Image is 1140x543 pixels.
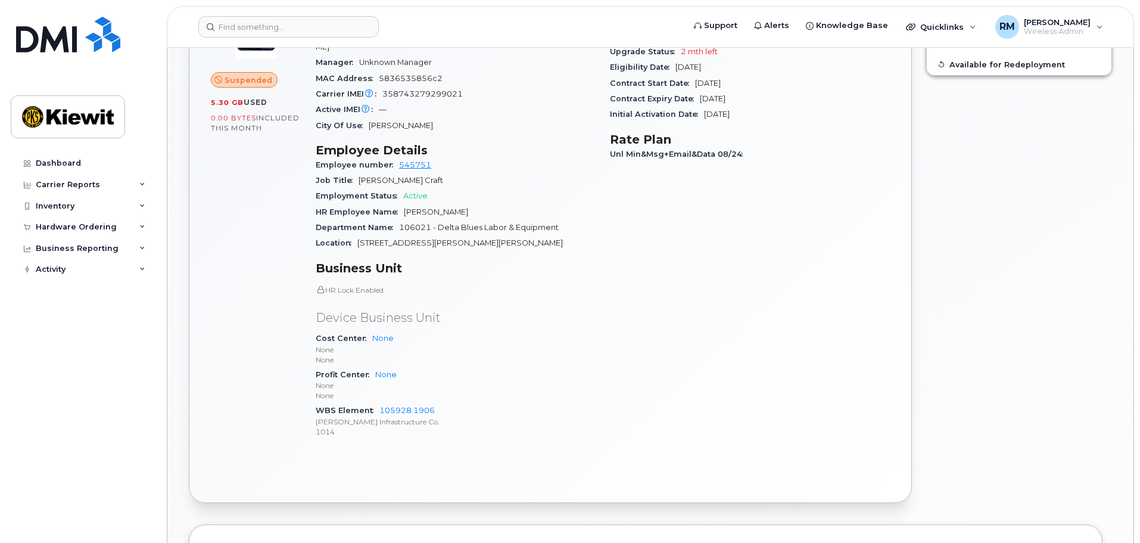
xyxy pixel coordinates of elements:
[369,121,433,130] span: [PERSON_NAME]
[211,98,244,107] span: 5.30 GB
[403,191,428,200] span: Active
[316,406,379,415] span: WBS Element
[359,176,443,185] span: [PERSON_NAME] Craft
[700,94,725,103] span: [DATE]
[379,105,387,114] span: —
[675,63,701,72] span: [DATE]
[704,110,730,119] span: [DATE]
[695,79,721,88] span: [DATE]
[316,427,596,437] p: 1014
[316,223,399,232] span: Department Name
[316,390,596,401] p: None
[999,20,1015,34] span: RM
[316,160,399,169] span: Employee number
[372,334,394,343] a: None
[686,14,746,38] a: Support
[225,75,272,86] span: Suspended
[244,98,267,107] span: used
[316,261,596,275] h3: Business Unit
[198,16,379,38] input: Find something...
[211,114,256,122] span: 0.00 Bytes
[681,47,718,56] span: 2 mth left
[316,207,404,216] span: HR Employee Name
[316,143,596,157] h3: Employee Details
[399,160,431,169] a: 545751
[316,58,359,67] span: Manager
[1024,27,1091,36] span: Wireless Admin
[316,74,379,83] span: MAC Address
[316,121,369,130] span: City Of Use
[382,89,463,98] span: 358743279299021
[949,60,1065,69] span: Available for Redeployment
[610,110,704,119] span: Initial Activation Date
[316,176,359,185] span: Job Title
[610,150,749,159] span: Unl Min&Msg+Email&Data 08/24
[316,238,357,247] span: Location
[316,309,596,327] p: Device Business Unit
[316,89,382,98] span: Carrier IMEI
[316,285,596,295] p: HR Lock Enabled
[610,132,890,147] h3: Rate Plan
[920,22,964,32] span: Quicklinks
[816,20,888,32] span: Knowledge Base
[316,417,596,427] p: [PERSON_NAME] Infrastructure Co.
[316,345,596,355] p: None
[927,54,1111,75] button: Available for Redeployment
[610,47,681,56] span: Upgrade Status
[399,223,559,232] span: 106021 - Delta Blues Labor & Equipment
[375,370,397,379] a: None
[316,191,403,200] span: Employment Status
[316,334,372,343] span: Cost Center
[898,15,985,39] div: Quicklinks
[610,79,695,88] span: Contract Start Date
[316,105,379,114] span: Active IMEI
[764,20,789,32] span: Alerts
[1024,17,1091,27] span: [PERSON_NAME]
[1088,491,1131,534] iframe: Messenger Launcher
[359,58,432,67] span: Unknown Manager
[704,20,737,32] span: Support
[404,207,468,216] span: [PERSON_NAME]
[379,74,443,83] span: 5836535856c2
[357,238,563,247] span: [STREET_ADDRESS][PERSON_NAME][PERSON_NAME]
[746,14,798,38] a: Alerts
[610,63,675,72] span: Eligibility Date
[987,15,1111,39] div: Ryan Mckeever
[316,355,596,365] p: None
[379,406,435,415] a: 105928.1906
[610,94,700,103] span: Contract Expiry Date
[316,380,596,390] p: None
[316,370,375,379] span: Profit Center
[798,14,896,38] a: Knowledge Base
